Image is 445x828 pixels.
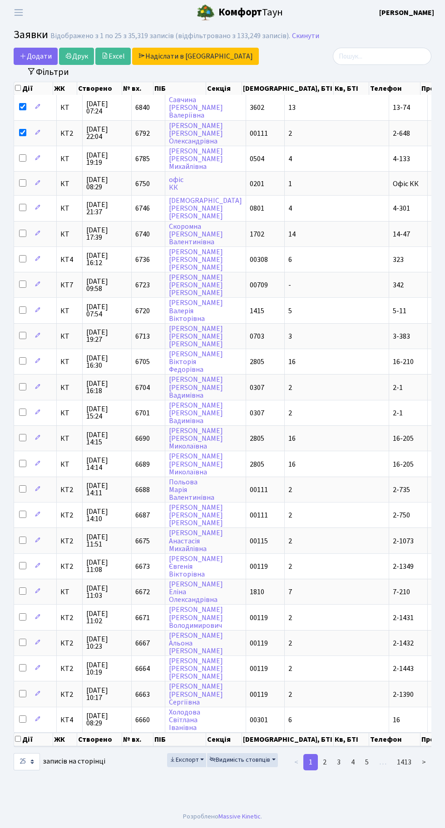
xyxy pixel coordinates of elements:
[86,712,128,727] span: [DATE] 08:29
[250,715,268,725] span: 00301
[250,536,268,546] span: 00115
[169,452,223,477] a: [PERSON_NAME][PERSON_NAME]Миколаївна
[86,355,128,369] span: [DATE] 16:30
[288,536,292,546] span: 2
[135,459,150,469] span: 6689
[167,753,207,767] button: Експорт
[393,179,419,189] span: Офіс КК
[86,405,128,420] span: [DATE] 15:24
[169,272,223,298] a: [PERSON_NAME][PERSON_NAME][PERSON_NAME]
[169,707,200,733] a: ХолодоваСвітланаІванівна
[86,687,128,701] span: [DATE] 10:17
[135,229,150,239] span: 6740
[317,754,332,770] a: 2
[60,716,79,724] span: КТ4
[393,715,400,725] span: 16
[169,196,242,221] a: [DEMOGRAPHIC_DATA][PERSON_NAME][PERSON_NAME]
[288,203,292,213] span: 4
[60,384,79,391] span: КТ
[250,229,264,239] span: 1702
[334,82,369,95] th: Кв, БТІ
[393,255,404,265] span: 323
[50,32,290,40] div: Відображено з 1 по 25 з 35,319 записів (відфільтровано з 133,249 записів).
[60,512,79,519] span: КТ2
[86,152,128,166] span: [DATE] 19:19
[77,82,122,95] th: Створено
[53,82,77,95] th: ЖК
[334,733,369,746] th: Кв, БТІ
[86,278,128,292] span: [DATE] 09:58
[169,477,214,503] a: ПольоваМаріяВалентинівна
[135,434,150,444] span: 6690
[183,812,262,822] div: Розроблено .
[391,754,417,770] a: 1413
[379,7,434,18] a: [PERSON_NAME]
[135,536,150,546] span: 6675
[242,82,334,95] th: [DEMOGRAPHIC_DATA], БТІ
[169,324,223,349] a: [PERSON_NAME][PERSON_NAME][PERSON_NAME]
[206,82,242,95] th: Секція
[169,605,223,631] a: [PERSON_NAME][PERSON_NAME]Володимирович
[250,306,264,316] span: 1415
[288,383,292,393] span: 2
[86,176,128,191] span: [DATE] 08:29
[77,733,122,746] th: Створено
[60,563,79,570] span: КТ2
[135,485,150,495] span: 6688
[169,579,223,605] a: [PERSON_NAME]ЕлiнаОлександрiвна
[250,485,268,495] span: 00111
[303,754,318,770] a: 1
[86,559,128,573] span: [DATE] 11:08
[393,485,410,495] span: 2-735
[393,203,410,213] span: 4-301
[288,128,292,138] span: 2
[288,154,292,164] span: 4
[393,613,414,623] span: 2-1431
[393,408,403,418] span: 2-1
[393,536,414,546] span: 2-1073
[60,231,79,238] span: КТ
[250,562,268,572] span: 00119
[333,48,431,65] input: Пошук...
[250,638,268,648] span: 00119
[169,503,223,528] a: [PERSON_NAME][PERSON_NAME][PERSON_NAME]
[393,690,414,700] span: 2-1390
[393,229,410,239] span: 14-47
[86,252,128,266] span: [DATE] 16:12
[169,755,199,764] span: Експорт
[60,665,79,672] span: КТ2
[153,733,206,746] th: ПІБ
[95,48,131,65] a: Excel
[86,508,128,522] span: [DATE] 14:10
[135,383,150,393] span: 6704
[288,459,296,469] span: 16
[250,179,264,189] span: 0201
[250,613,268,623] span: 00119
[218,5,262,20] b: Комфорт
[60,537,79,545] span: КТ2
[60,640,79,647] span: КТ2
[135,255,150,265] span: 6736
[14,753,40,770] select: записів на сторінці
[60,409,79,417] span: КТ
[250,203,264,213] span: 0801
[169,247,223,272] a: [PERSON_NAME][PERSON_NAME][PERSON_NAME]
[288,690,292,700] span: 2
[393,459,414,469] span: 16-205
[288,485,292,495] span: 2
[169,121,223,146] a: [PERSON_NAME][PERSON_NAME]Олександрівна
[14,753,105,770] label: записів на сторінці
[209,755,270,764] span: Видимість стовпців
[169,349,223,375] a: [PERSON_NAME]ВікторіяФедорівна
[135,613,150,623] span: 6671
[288,357,296,367] span: 16
[86,431,128,446] span: [DATE] 14:15
[135,690,150,700] span: 6663
[206,733,242,746] th: Секція
[14,733,53,746] th: Дії
[218,812,261,821] a: Massive Kinetic
[60,130,79,137] span: КТ2
[60,486,79,493] span: КТ2
[393,331,410,341] span: 3-383
[250,690,268,700] span: 00119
